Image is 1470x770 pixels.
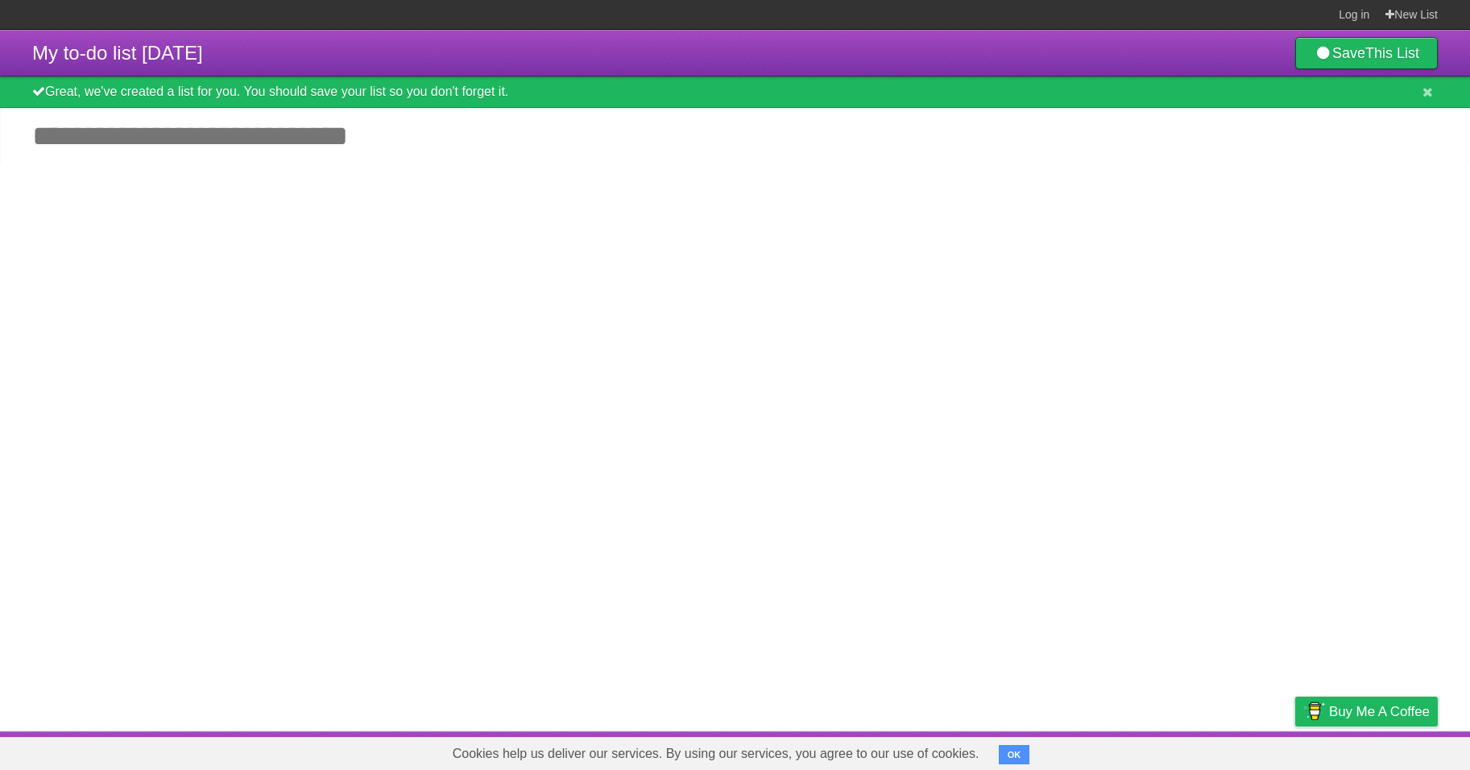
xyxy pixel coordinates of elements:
a: Suggest a feature [1336,735,1438,766]
a: Buy me a coffee [1295,697,1438,727]
span: Buy me a coffee [1329,698,1430,726]
a: Developers [1134,735,1199,766]
b: This List [1365,45,1419,61]
a: About [1081,735,1115,766]
a: SaveThis List [1295,37,1438,69]
a: Terms [1219,735,1255,766]
a: Privacy [1274,735,1316,766]
span: My to-do list [DATE] [32,42,203,64]
span: Cookies help us deliver our services. By using our services, you agree to our use of cookies. [437,738,996,770]
button: OK [999,745,1030,764]
img: Buy me a coffee [1303,698,1325,725]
